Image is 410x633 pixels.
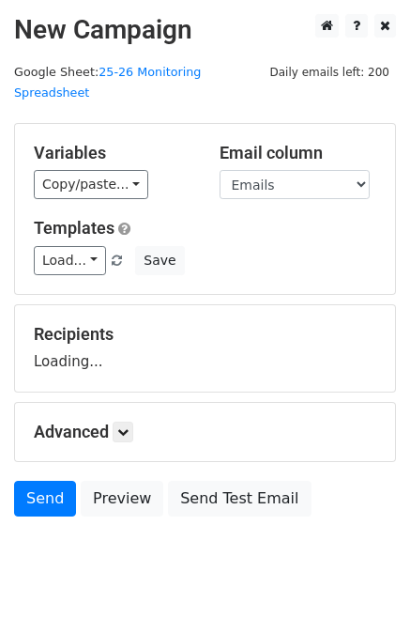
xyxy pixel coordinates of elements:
[34,246,106,275] a: Load...
[220,143,377,163] h5: Email column
[168,481,311,517] a: Send Test Email
[263,65,396,79] a: Daily emails left: 200
[14,481,76,517] a: Send
[135,246,184,275] button: Save
[14,65,201,100] small: Google Sheet:
[34,422,376,442] h5: Advanced
[34,143,191,163] h5: Variables
[14,14,396,46] h2: New Campaign
[34,324,376,373] div: Loading...
[34,324,376,345] h5: Recipients
[81,481,163,517] a: Preview
[263,62,396,83] span: Daily emails left: 200
[14,65,201,100] a: 25-26 Monitoring Spreadsheet
[34,218,114,238] a: Templates
[34,170,148,199] a: Copy/paste...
